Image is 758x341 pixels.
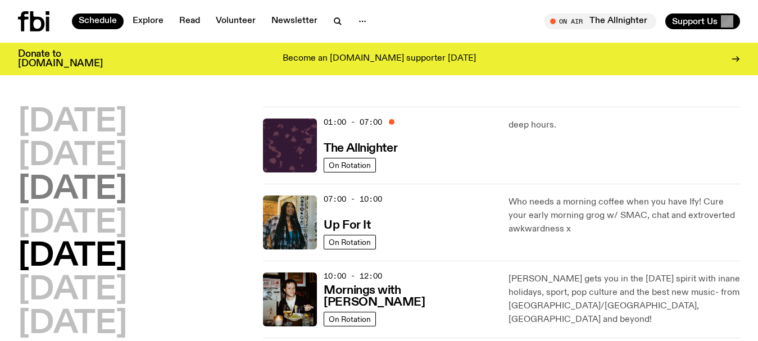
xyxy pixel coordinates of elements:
[509,195,740,236] p: Who needs a morning coffee when you have Ify! Cure your early morning grog w/ SMAC, chat and extr...
[324,143,397,154] h3: The Allnighter
[324,235,376,249] a: On Rotation
[324,194,382,204] span: 07:00 - 10:00
[324,158,376,172] a: On Rotation
[18,140,127,172] button: [DATE]
[329,315,371,323] span: On Rotation
[18,241,127,272] button: [DATE]
[283,54,476,64] p: Become an [DOMAIN_NAME] supporter [DATE]
[18,174,127,206] button: [DATE]
[18,275,127,306] button: [DATE]
[265,13,324,29] a: Newsletter
[18,308,127,340] button: [DATE]
[544,13,656,29] button: On AirThe Allnighter
[18,49,103,69] h3: Donate to [DOMAIN_NAME]
[324,220,370,231] h3: Up For It
[324,217,370,231] a: Up For It
[324,312,376,326] a: On Rotation
[18,208,127,239] button: [DATE]
[173,13,207,29] a: Read
[263,195,317,249] img: Ify - a Brown Skin girl with black braided twists, looking up to the side with her tongue stickin...
[509,119,740,132] p: deep hours.
[72,13,124,29] a: Schedule
[18,107,127,138] button: [DATE]
[324,271,382,281] span: 10:00 - 12:00
[263,272,317,326] img: Sam blankly stares at the camera, brightly lit by a camera flash wearing a hat collared shirt and...
[324,283,494,308] a: Mornings with [PERSON_NAME]
[665,13,740,29] button: Support Us
[324,140,397,154] a: The Allnighter
[209,13,262,29] a: Volunteer
[329,238,371,246] span: On Rotation
[324,117,382,128] span: 01:00 - 07:00
[672,16,718,26] span: Support Us
[329,161,371,169] span: On Rotation
[509,272,740,326] p: [PERSON_NAME] gets you in the [DATE] spirit with inane holidays, sport, pop culture and the best ...
[324,285,494,308] h3: Mornings with [PERSON_NAME]
[126,13,170,29] a: Explore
